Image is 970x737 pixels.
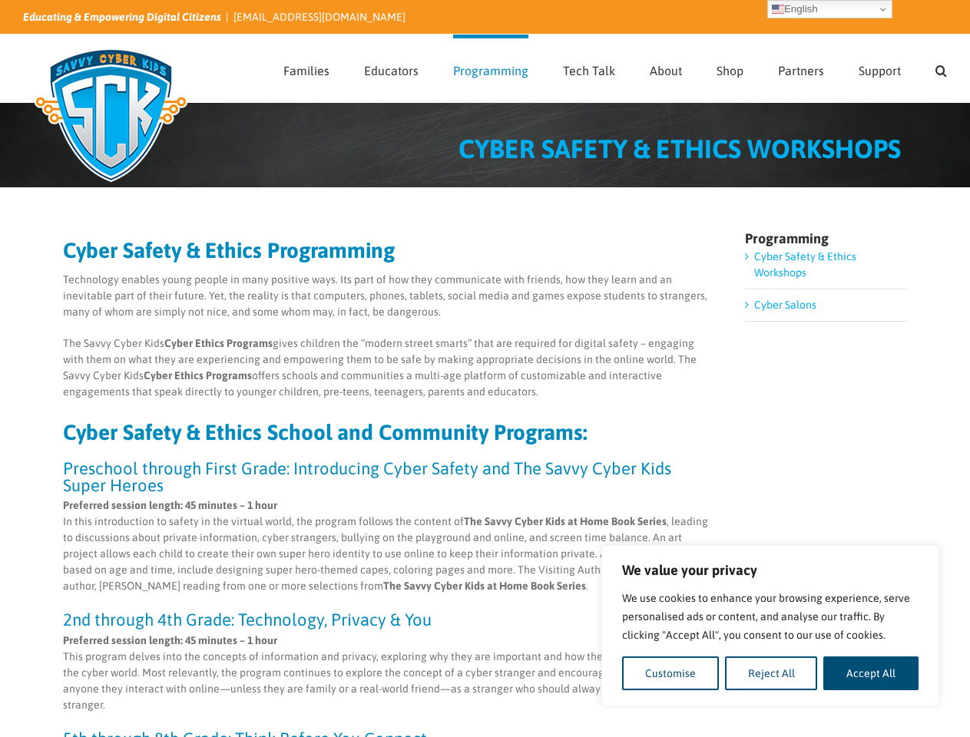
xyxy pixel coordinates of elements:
a: About [650,35,682,102]
strong: Cyber Ethics Programs [144,369,252,382]
a: Support [859,35,901,102]
p: Technology enables young people in many positive ways. Its part of how they communicate with frie... [63,272,712,320]
span: Educators [364,64,419,77]
strong: The Savvy Cyber Kids at Home Book Series [383,580,586,592]
a: Tech Talk [563,35,615,102]
a: Families [283,35,329,102]
a: Search [935,35,947,102]
span: About [650,64,682,77]
strong: Preferred session length: 45 minutes – 1 hour [63,499,277,511]
button: Accept All [823,656,919,690]
span: CYBER SAFETY & ETHICS WORKSHOPS [459,134,901,164]
strong: Preferred session length: 45 minutes – 1 hour [63,634,277,646]
p: This program delves into the concepts of information and privacy, exploring why they are importan... [63,633,712,713]
a: [EMAIL_ADDRESS][DOMAIN_NAME] [233,11,406,23]
p: We value your privacy [622,561,919,580]
strong: Cyber Safety & Ethics School and Community Programs: [63,420,588,445]
span: Partners [778,64,824,77]
a: Cyber Salons [754,299,816,311]
a: Programming [453,35,528,102]
h3: 2nd through 4th Grade: Technology, Privacy & You [63,611,712,628]
a: Educators [364,35,419,102]
span: Programming [453,64,528,77]
span: Families [283,64,329,77]
i: Educating & Empowering Digital Citizens [23,11,221,23]
h4: Programming [745,232,907,246]
a: Cyber Safety & Ethics Workshops [754,250,856,279]
p: In this introduction to safety in the virtual world, the program follows the content of , leading... [63,497,712,594]
button: Reject All [725,656,818,690]
span: Shop [717,64,743,77]
h3: Preschool through First Grade: Introducing Cyber Safety and The Savvy Cyber Kids Super Heroes [63,460,712,494]
nav: Main Menu [283,35,947,102]
strong: Cyber Ethics Programs [164,337,273,349]
p: We use cookies to enhance your browsing experience, serve personalised ads or content, and analys... [622,589,919,644]
span: Tech Talk [563,64,615,77]
img: Savvy Cyber Kids Logo [23,38,199,192]
button: Customise [622,656,719,690]
strong: The Savvy Cyber Kids at Home Book Series [464,515,667,527]
span: Support [859,64,901,77]
a: Partners [778,35,824,102]
h2: Cyber Safety & Ethics Programming [63,240,712,261]
p: The Savvy Cyber Kids gives children the “modern street smarts” that are required for digital safe... [63,335,712,400]
img: en [772,3,784,15]
a: Shop [717,35,743,102]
